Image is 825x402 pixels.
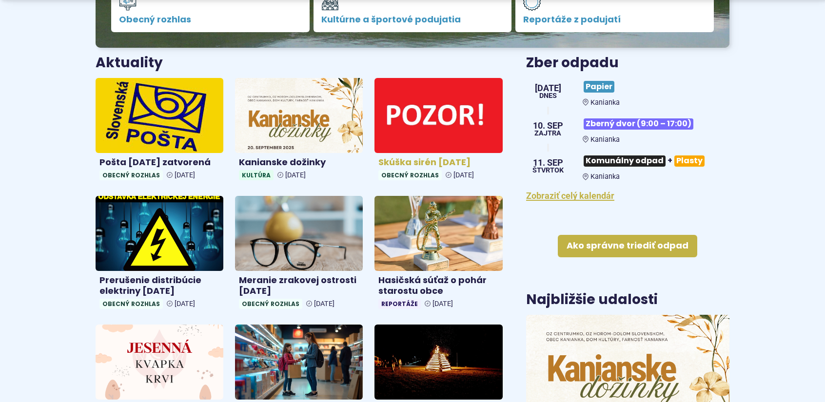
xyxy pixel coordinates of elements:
span: Kanianka [590,135,620,144]
h3: + [583,152,729,171]
h4: Prerušenie distribúcie elektriny [DATE] [99,275,219,297]
a: Komunálny odpad+Plasty Kanianka 11. sep štvrtok [526,152,729,181]
span: Reportáže [378,299,421,309]
h3: Najbližšie udalosti [526,292,658,307]
span: 11. sep [532,158,564,167]
span: Kultúrne a športové podujatia [321,15,504,24]
a: Papier Kanianka [DATE] Dnes [526,77,729,106]
h3: Aktuality [96,56,163,71]
a: Prerušenie distribúcie elektriny [DATE] Obecný rozhlas [DATE] [96,196,223,313]
h4: Skúška sirén [DATE] [378,157,498,168]
a: Pošta [DATE] zatvorená Obecný rozhlas [DATE] [96,78,223,184]
a: Ako správne triediť odpad [558,235,697,257]
span: Reportáže z podujatí [523,15,706,24]
a: Zobraziť celý kalendár [526,191,614,201]
span: [DATE] [432,300,453,308]
span: Obecný rozhlas [119,15,302,24]
span: [DATE] [175,171,195,179]
span: Zberný dvor (9:00 – 17:00) [584,118,693,130]
span: Zajtra [533,130,563,137]
span: štvrtok [532,167,564,174]
h3: Zber odpadu [526,56,729,71]
span: Dnes [535,93,561,99]
span: Obecný rozhlas [99,170,163,180]
span: Kanianka [590,172,620,181]
span: [DATE] [453,171,474,179]
span: Komunálny odpad [584,155,666,167]
a: Zberný dvor (9:00 – 17:00) Kanianka 10. sep Zajtra [526,115,729,144]
h4: Hasičská súťaž o pohár starostu obce [378,275,498,297]
span: Papier [584,81,614,92]
span: Obecný rozhlas [239,299,302,309]
a: Kanianske dožinky Kultúra [DATE] [235,78,363,184]
span: Obecný rozhlas [99,299,163,309]
a: Hasičská súťaž o pohár starostu obce Reportáže [DATE] [374,196,502,313]
span: [DATE] [314,300,334,308]
h4: Pošta [DATE] zatvorená [99,157,219,168]
span: Kultúra [239,170,274,180]
a: Meranie zrakovej ostrosti [DATE] Obecný rozhlas [DATE] [235,196,363,313]
h4: Kanianske dožinky [239,157,359,168]
span: Kanianka [590,98,620,107]
span: Obecný rozhlas [378,170,442,180]
span: Plasty [674,155,705,167]
span: [DATE] [535,84,561,93]
h4: Meranie zrakovej ostrosti [DATE] [239,275,359,297]
a: Skúška sirén [DATE] Obecný rozhlas [DATE] [374,78,502,184]
span: [DATE] [175,300,195,308]
span: 10. sep [533,121,563,130]
span: [DATE] [285,171,306,179]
